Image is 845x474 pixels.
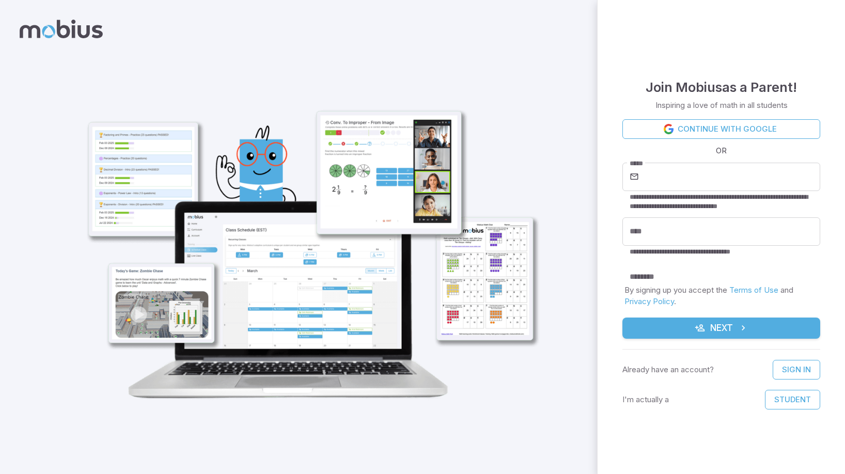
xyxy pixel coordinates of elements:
button: Next [622,318,820,339]
h4: Join Mobius as a Parent ! [646,77,797,98]
img: parent_1-illustration [64,57,550,414]
p: Inspiring a love of math in all students [655,100,788,111]
a: Terms of Use [729,285,778,295]
a: Continue with Google [622,119,820,139]
button: Student [765,390,820,409]
p: By signing up you accept the and . [624,285,818,307]
a: Privacy Policy [624,296,674,306]
p: I'm actually a [622,394,669,405]
p: Already have an account? [622,364,714,375]
a: Sign In [773,360,820,380]
span: OR [713,145,729,156]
